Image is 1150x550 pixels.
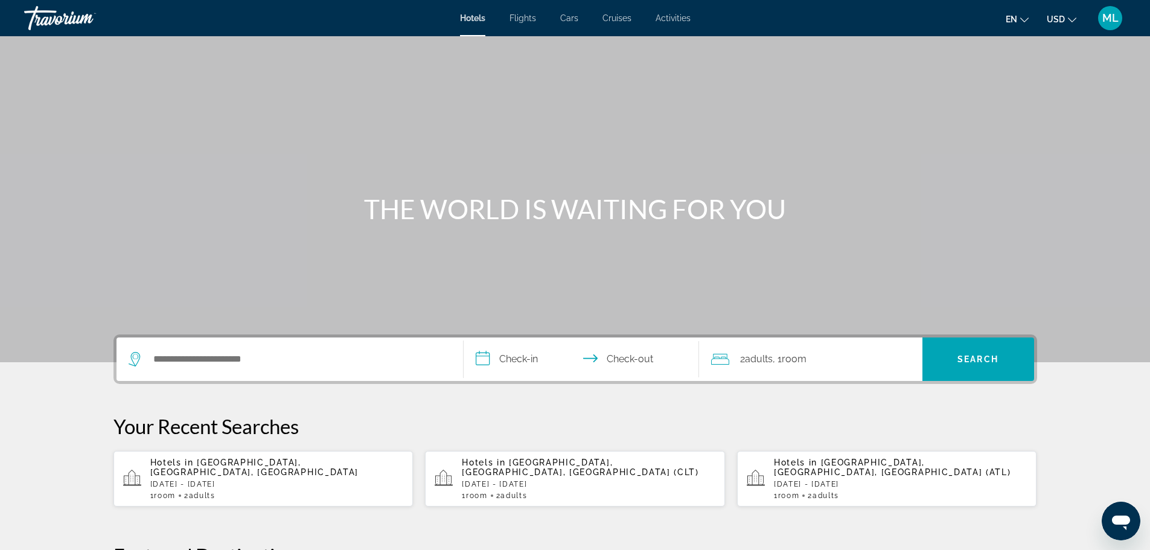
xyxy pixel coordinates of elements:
span: Hotels in [150,458,194,467]
a: Travorium [24,2,145,34]
button: User Menu [1094,5,1126,31]
span: Room [466,491,488,500]
button: Travelers: 2 adults, 0 children [699,337,922,381]
p: [DATE] - [DATE] [150,480,404,488]
button: Change currency [1047,10,1076,28]
span: Hotels in [774,458,817,467]
button: Select check in and out date [464,337,699,381]
h1: THE WORLD IS WAITING FOR YOU [349,193,802,225]
span: 2 [184,491,216,500]
span: [GEOGRAPHIC_DATA], [GEOGRAPHIC_DATA], [GEOGRAPHIC_DATA] (ATL) [774,458,1011,477]
span: [GEOGRAPHIC_DATA], [GEOGRAPHIC_DATA], [GEOGRAPHIC_DATA] [150,458,359,477]
iframe: Button to launch messaging window [1102,502,1140,540]
a: Flights [510,13,536,23]
span: Adults [189,491,216,500]
div: Search widget [117,337,1034,381]
span: 1 [462,491,487,500]
span: 1 [774,491,799,500]
span: Adults [813,491,839,500]
span: en [1006,14,1017,24]
button: Search [922,337,1034,381]
span: Room [782,353,807,365]
button: Hotels in [GEOGRAPHIC_DATA], [GEOGRAPHIC_DATA], [GEOGRAPHIC_DATA] (CLT)[DATE] - [DATE]1Room2Adults [425,450,725,507]
span: Adults [745,353,773,365]
span: 2 [808,491,839,500]
button: Change language [1006,10,1029,28]
p: [DATE] - [DATE] [462,480,715,488]
button: Hotels in [GEOGRAPHIC_DATA], [GEOGRAPHIC_DATA], [GEOGRAPHIC_DATA][DATE] - [DATE]1Room2Adults [113,450,414,507]
button: Hotels in [GEOGRAPHIC_DATA], [GEOGRAPHIC_DATA], [GEOGRAPHIC_DATA] (ATL)[DATE] - [DATE]1Room2Adults [737,450,1037,507]
span: 2 [740,351,773,368]
span: 2 [496,491,528,500]
span: USD [1047,14,1065,24]
span: Hotels in [462,458,505,467]
span: Room [778,491,800,500]
p: [DATE] - [DATE] [774,480,1027,488]
span: Adults [500,491,527,500]
a: Hotels [460,13,485,23]
a: Cruises [602,13,631,23]
span: 1 [150,491,176,500]
a: Activities [656,13,691,23]
span: Search [957,354,998,364]
span: ML [1102,12,1119,24]
p: Your Recent Searches [113,414,1037,438]
span: [GEOGRAPHIC_DATA], [GEOGRAPHIC_DATA], [GEOGRAPHIC_DATA] (CLT) [462,458,699,477]
a: Cars [560,13,578,23]
input: Search hotel destination [152,350,445,368]
span: Room [154,491,176,500]
span: , 1 [773,351,807,368]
